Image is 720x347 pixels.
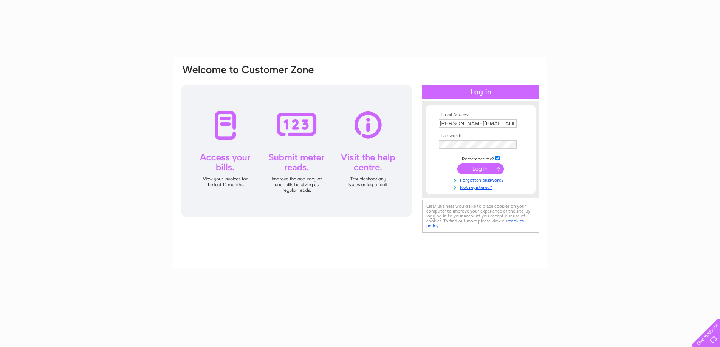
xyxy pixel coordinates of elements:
a: Forgotten password? [439,176,525,183]
th: Password: [437,133,525,139]
a: cookies policy [426,218,524,228]
a: Not registered? [439,183,525,190]
td: Remember me? [437,154,525,162]
input: Submit [457,163,504,174]
th: Email Address: [437,112,525,117]
div: Clear Business would like to place cookies on your computer to improve your experience of the sit... [422,200,539,233]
